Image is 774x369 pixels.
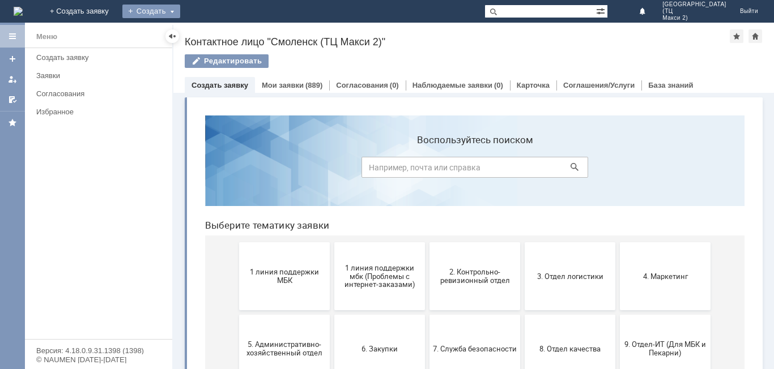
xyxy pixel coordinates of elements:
[237,310,321,319] span: Отдел-ИТ (Офис)
[142,238,226,246] span: 6. Закупки
[329,281,419,349] button: Финансовый отдел
[730,29,743,43] div: Добавить в избранное
[517,81,550,89] a: Карточка
[43,281,134,349] button: Бухгалтерия (для мбк)
[332,310,416,319] span: Финансовый отдел
[412,81,492,89] a: Наблюдаемые заявки
[36,89,165,98] div: Согласования
[262,81,304,89] a: Мои заявки
[329,136,419,204] button: 3. Отдел логистики
[46,234,130,251] span: 5. Административно-хозяйственный отдел
[32,67,170,84] a: Заявки
[14,7,23,16] a: Перейти на домашнюю страницу
[138,281,229,349] button: Отдел-ИТ (Битрикс24 и CRM)
[14,7,23,16] img: logo
[329,208,419,276] button: 8. Отдел качества
[332,165,416,174] span: 3. Отдел логистики
[237,161,321,178] span: 2. Контрольно-ревизионный отдел
[32,85,170,102] a: Согласования
[563,81,635,89] a: Соглашения/Услуги
[165,29,179,43] div: Скрыть меню
[138,208,229,276] button: 6. Закупки
[3,91,22,109] a: Мои согласования
[9,113,548,125] header: Выберите тематику заявки
[662,8,726,15] span: (ТЦ
[424,208,514,276] button: 9. Отдел-ИТ (Для МБК и Пекарни)
[142,157,226,182] span: 1 линия поддержки мбк (Проблемы с интернет-заказами)
[43,208,134,276] button: 5. Административно-хозяйственный отдел
[233,136,324,204] button: 2. Контрольно-ревизионный отдел
[3,70,22,88] a: Мои заявки
[662,1,726,8] span: [GEOGRAPHIC_DATA]
[36,30,57,44] div: Меню
[662,15,726,22] span: Макси 2)
[138,136,229,204] button: 1 линия поддержки мбк (Проблемы с интернет-заказами)
[749,29,762,43] div: Сделать домашней страницей
[165,50,392,71] input: Например, почта или справка
[427,165,511,174] span: 4. Маркетинг
[648,81,693,89] a: База знаний
[332,238,416,246] span: 8. Отдел качества
[36,347,161,354] div: Версия: 4.18.0.9.31.1398 (1398)
[390,81,399,89] div: (0)
[192,81,248,89] a: Создать заявку
[424,281,514,349] button: Франчайзинг
[36,356,161,363] div: © NAUMEN [DATE]-[DATE]
[43,136,134,204] button: 1 линия поддержки МБК
[32,49,170,66] a: Создать заявку
[142,306,226,323] span: Отдел-ИТ (Битрикс24 и CRM)
[424,136,514,204] button: 4. Маркетинг
[233,208,324,276] button: 7. Служба безопасности
[36,108,153,116] div: Избранное
[185,36,730,48] div: Контактное лицо "Смоленск (ТЦ Макси 2)"
[336,81,388,89] a: Согласования
[494,81,503,89] div: (0)
[165,28,392,39] label: Воспользуйтесь поиском
[3,50,22,68] a: Создать заявку
[427,310,511,319] span: Франчайзинг
[427,234,511,251] span: 9. Отдел-ИТ (Для МБК и Пекарни)
[233,281,324,349] button: Отдел-ИТ (Офис)
[46,161,130,178] span: 1 линия поддержки МБК
[36,71,165,80] div: Заявки
[596,5,607,16] span: Расширенный поиск
[36,53,165,62] div: Создать заявку
[305,81,322,89] div: (889)
[237,238,321,246] span: 7. Служба безопасности
[122,5,180,18] div: Создать
[46,310,130,319] span: Бухгалтерия (для мбк)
